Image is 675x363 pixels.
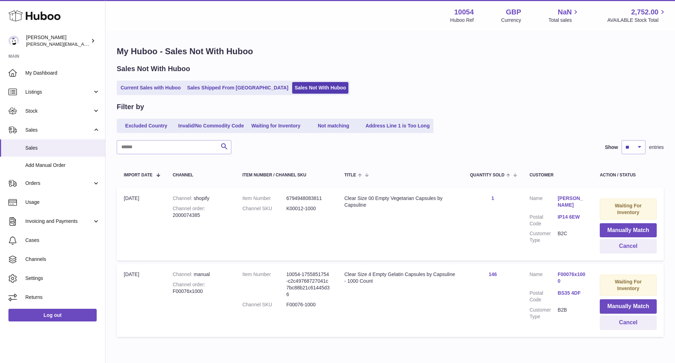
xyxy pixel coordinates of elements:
[26,41,141,47] span: [PERSON_NAME][EMAIL_ADDRESS][DOMAIN_NAME]
[558,290,586,296] a: BS35 4DF
[242,205,286,212] dt: Channel SKU
[176,120,246,132] a: Invalid/No Commodity Code
[548,17,580,24] span: Total sales
[124,173,153,177] span: Import date
[25,145,100,151] span: Sales
[600,299,657,314] button: Manually Match
[242,301,286,308] dt: Channel SKU
[529,290,558,303] dt: Postal Code
[306,120,362,132] a: Not matching
[8,36,19,46] img: luz@capsuline.com
[173,195,194,201] strong: Channel
[454,7,474,17] strong: 10054
[286,301,330,308] dd: F00076-1000
[615,279,642,291] strong: Waiting For Inventory
[185,82,291,94] a: Sales Shipped From [GEOGRAPHIC_DATA]
[8,309,97,321] a: Log out
[26,34,89,48] div: [PERSON_NAME]
[506,7,521,17] strong: GBP
[173,205,228,219] div: 2000074385
[649,144,664,151] span: entries
[529,307,558,320] dt: Customer Type
[25,180,92,187] span: Orders
[173,195,228,202] div: shopify
[529,214,558,227] dt: Postal Code
[117,64,190,74] h2: Sales Not With Huboo
[558,230,586,244] dd: B2C
[25,199,100,206] span: Usage
[242,271,286,298] dt: Item Number
[600,173,657,177] div: Action / Status
[286,271,330,298] dd: 10054-1755851754-c2c49768727041c7bc88b21c61445d36
[529,271,558,286] dt: Name
[631,7,658,17] span: 2,752.00
[292,82,348,94] a: Sales Not With Huboo
[607,17,667,24] span: AVAILABLE Stock Total
[286,205,330,212] dd: K00012-1000
[248,120,304,132] a: Waiting for Inventory
[558,307,586,320] dd: B2B
[607,7,667,24] a: 2,752.00 AVAILABLE Stock Total
[117,102,144,112] h2: Filter by
[558,195,586,208] a: [PERSON_NAME]
[600,315,657,330] button: Cancel
[529,195,558,210] dt: Name
[173,173,228,177] div: Channel
[501,17,521,24] div: Currency
[558,271,586,284] a: F00076x1000
[344,271,456,284] div: Clear Size 4 Empty Gelatin Capsules by Capsuline - 1000 Count
[489,271,497,277] a: 146
[344,195,456,208] div: Clear Size 00 Empty Vegetarian Capsules by Capsuline
[600,223,657,238] button: Manually Match
[242,173,330,177] div: Item Number / Channel SKU
[25,294,100,301] span: Returns
[117,188,166,261] td: [DATE]
[25,108,92,114] span: Stock
[173,281,228,295] div: F00076x1000
[25,275,100,282] span: Settings
[25,218,92,225] span: Invoicing and Payments
[344,173,356,177] span: Title
[25,89,92,95] span: Listings
[450,17,474,24] div: Huboo Ref
[25,256,100,263] span: Channels
[25,162,100,169] span: Add Manual Order
[173,206,205,211] strong: Channel order
[470,173,504,177] span: Quantity Sold
[558,214,586,220] a: IP14 6EW
[615,203,642,215] strong: Waiting For Inventory
[363,120,432,132] a: Address Line 1 is Too Long
[25,127,92,133] span: Sales
[117,264,166,337] td: [DATE]
[286,195,330,202] dd: 6794948083811
[529,230,558,244] dt: Customer Type
[173,282,205,287] strong: Channel order
[548,7,580,24] a: NaN Total sales
[118,120,174,132] a: Excluded Country
[600,239,657,254] button: Cancel
[118,82,183,94] a: Current Sales with Huboo
[558,7,572,17] span: NaN
[25,70,100,76] span: My Dashboard
[173,271,228,278] div: manual
[25,237,100,244] span: Cases
[605,144,618,151] label: Show
[117,46,664,57] h1: My Huboo - Sales Not With Huboo
[242,195,286,202] dt: Item Number
[491,195,494,201] a: 1
[173,271,194,277] strong: Channel
[529,173,586,177] div: Customer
